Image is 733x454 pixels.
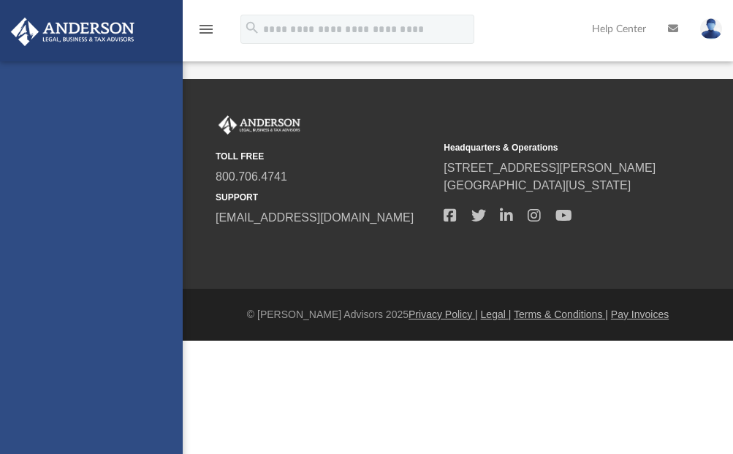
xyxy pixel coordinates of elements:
[444,179,631,192] a: [GEOGRAPHIC_DATA][US_STATE]
[216,191,433,204] small: SUPPORT
[611,309,669,320] a: Pay Invoices
[244,20,260,36] i: search
[216,116,303,135] img: Anderson Advisors Platinum Portal
[183,307,733,322] div: © [PERSON_NAME] Advisors 2025
[7,18,139,46] img: Anderson Advisors Platinum Portal
[197,28,215,38] a: menu
[216,170,287,183] a: 800.706.4741
[197,20,215,38] i: menu
[216,150,433,163] small: TOLL FREE
[481,309,512,320] a: Legal |
[444,141,661,154] small: Headquarters & Operations
[700,18,722,39] img: User Pic
[514,309,608,320] a: Terms & Conditions |
[444,162,656,174] a: [STREET_ADDRESS][PERSON_NAME]
[216,211,414,224] a: [EMAIL_ADDRESS][DOMAIN_NAME]
[409,309,478,320] a: Privacy Policy |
